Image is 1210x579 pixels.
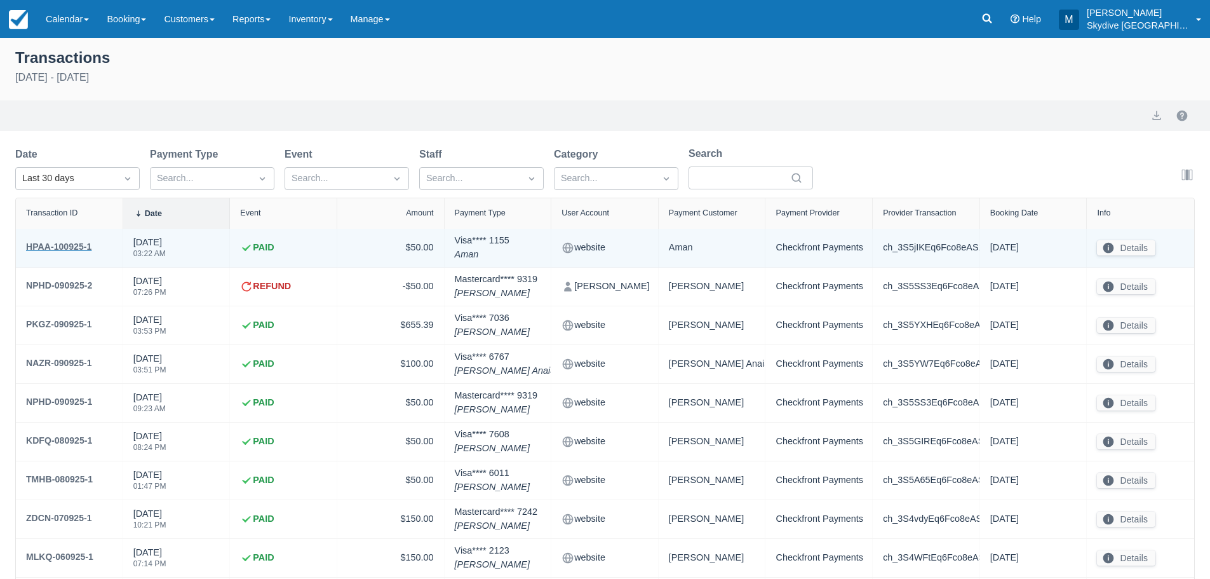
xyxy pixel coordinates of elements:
[990,208,1039,217] div: Booking Date
[561,355,648,373] div: website
[133,521,166,529] div: 10:21 PM
[561,394,648,412] div: website
[455,287,537,301] em: [PERSON_NAME]
[253,241,274,255] strong: PAID
[1097,318,1155,333] button: Details
[776,355,862,373] div: Checkfront Payments
[22,172,110,186] div: Last 30 days
[1097,208,1110,217] div: Info
[990,278,1077,296] div: [DATE]
[1087,19,1188,32] p: Skydive [GEOGRAPHIC_DATA]
[669,394,755,412] div: [PERSON_NAME]
[669,433,755,451] div: [PERSON_NAME]
[660,172,673,185] span: Dropdown icon
[133,236,166,265] div: [DATE]
[455,480,530,494] em: [PERSON_NAME]
[1097,434,1155,449] button: Details
[26,472,93,487] div: TMHB-080925-1
[1097,512,1155,527] button: Details
[9,10,28,29] img: checkfront-main-nav-mini-logo.png
[347,317,434,334] div: $655.39
[669,549,755,567] div: [PERSON_NAME]
[776,208,839,217] div: Payment Provider
[669,355,755,373] div: [PERSON_NAME] Anaiatulla
[689,146,727,161] label: Search
[883,278,969,296] div: ch_3S5SS3Eq6Fco8eAS0Vi8LxT7_r2
[1097,240,1155,255] button: Details
[26,239,91,257] a: HPAA-100925-1
[669,239,755,257] div: Aman
[455,519,537,533] em: [PERSON_NAME]
[133,405,166,412] div: 09:23 AM
[253,318,274,332] strong: PAID
[561,472,648,489] div: website
[669,472,755,489] div: [PERSON_NAME]
[26,208,77,217] div: Transaction ID
[561,239,648,257] div: website
[455,505,537,533] div: Mastercard **** 7242
[669,278,755,296] div: [PERSON_NAME]
[26,355,92,371] div: NAZR-090925-1
[455,208,506,217] div: Payment Type
[133,444,166,451] div: 08:24 PM
[1097,395,1155,411] button: Details
[990,549,1077,567] div: [DATE]
[455,325,530,339] em: [PERSON_NAME]
[26,394,92,409] div: NPHD-090925-1
[133,482,166,490] div: 01:47 PM
[776,239,862,257] div: Checkfront Payments
[1149,108,1164,123] button: export
[990,239,1077,257] div: [DATE]
[1011,15,1019,24] i: Help
[883,239,969,257] div: ch_3S5jIKEq6Fco8eAS1SNgT5qc
[133,468,166,498] div: [DATE]
[133,546,166,575] div: [DATE]
[990,317,1077,334] div: [DATE]
[26,510,92,526] div: ZDCN-070925-1
[990,510,1077,528] div: [DATE]
[1022,14,1041,24] span: Help
[883,549,969,567] div: ch_3S4WFtEq6Fco8eAS0nlVRAiX
[26,549,93,567] a: MLKQ-060925-1
[26,510,92,528] a: ZDCN-070925-1
[133,366,166,374] div: 03:51 PM
[776,394,862,412] div: Checkfront Payments
[121,172,134,185] span: Dropdown icon
[347,394,434,412] div: $50.00
[26,433,92,451] a: KDFQ-080925-1
[347,510,434,528] div: $150.00
[15,147,43,162] label: Date
[26,433,92,448] div: KDFQ-080925-1
[776,278,862,296] div: Checkfront Payments
[347,355,434,373] div: $100.00
[133,430,166,459] div: [DATE]
[133,327,166,335] div: 03:53 PM
[133,507,166,536] div: [DATE]
[561,317,648,334] div: website
[150,147,223,162] label: Payment Type
[133,275,166,304] div: [DATE]
[883,510,969,528] div: ch_3S4vdyEq6Fco8eAS0vlHRGZ1
[455,389,537,416] div: Mastercard **** 9319
[1097,279,1155,294] button: Details
[1087,6,1188,19] p: [PERSON_NAME]
[669,510,755,528] div: [PERSON_NAME]
[990,472,1077,489] div: [DATE]
[419,147,447,162] label: Staff
[347,472,434,489] div: $50.00
[347,433,434,451] div: $50.00
[455,558,530,572] em: [PERSON_NAME]
[990,394,1077,412] div: [DATE]
[253,280,291,294] strong: REFUND
[26,317,92,332] div: PKGZ-090925-1
[883,433,969,451] div: ch_3S5GIREq6Fco8eAS1DggTJtu
[26,394,92,412] a: NPHD-090925-1
[240,208,260,217] div: Event
[561,433,648,451] div: website
[1097,357,1155,372] button: Details
[455,442,530,456] em: [PERSON_NAME]
[406,208,433,217] div: Amount
[883,472,969,489] div: ch_3S5A65Eq6Fco8eAS07XbO3gy
[26,239,91,254] div: HPAA-100925-1
[133,289,166,296] div: 07:26 PM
